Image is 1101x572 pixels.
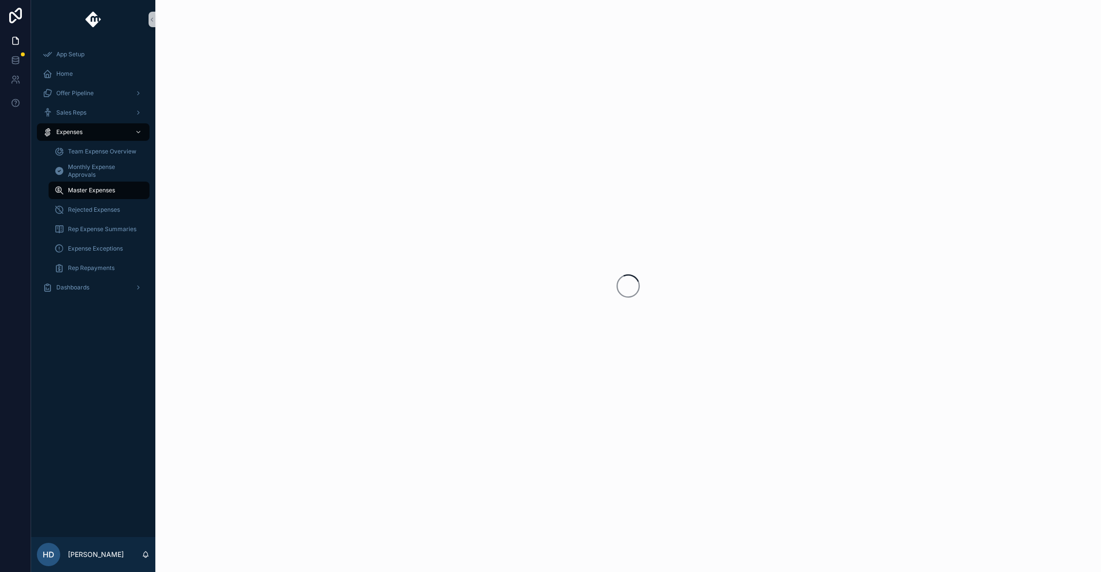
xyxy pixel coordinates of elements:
img: App logo [85,12,101,27]
span: Rep Expense Summaries [68,225,136,233]
a: Expense Exceptions [49,240,150,257]
a: Dashboards [37,279,150,296]
span: Rep Repayments [68,264,115,272]
a: Sales Reps [37,104,150,121]
span: Rejected Expenses [68,206,120,214]
span: Expenses [56,128,83,136]
span: Monthly Expense Approvals [68,163,140,179]
span: Master Expenses [68,186,115,194]
span: Dashboards [56,284,89,291]
a: Rep Repayments [49,259,150,277]
span: Home [56,70,73,78]
span: Expense Exceptions [68,245,123,252]
div: scrollable content [31,39,155,309]
a: Offer Pipeline [37,84,150,102]
a: Expenses [37,123,150,141]
a: Rep Expense Summaries [49,220,150,238]
a: Master Expenses [49,182,150,199]
a: Home [37,65,150,83]
a: Team Expense Overview [49,143,150,160]
a: Rejected Expenses [49,201,150,219]
span: Team Expense Overview [68,148,136,155]
a: App Setup [37,46,150,63]
span: Sales Reps [56,109,86,117]
span: App Setup [56,50,84,58]
p: [PERSON_NAME] [68,550,124,559]
span: Offer Pipeline [56,89,94,97]
span: HD [43,549,54,560]
a: Monthly Expense Approvals [49,162,150,180]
